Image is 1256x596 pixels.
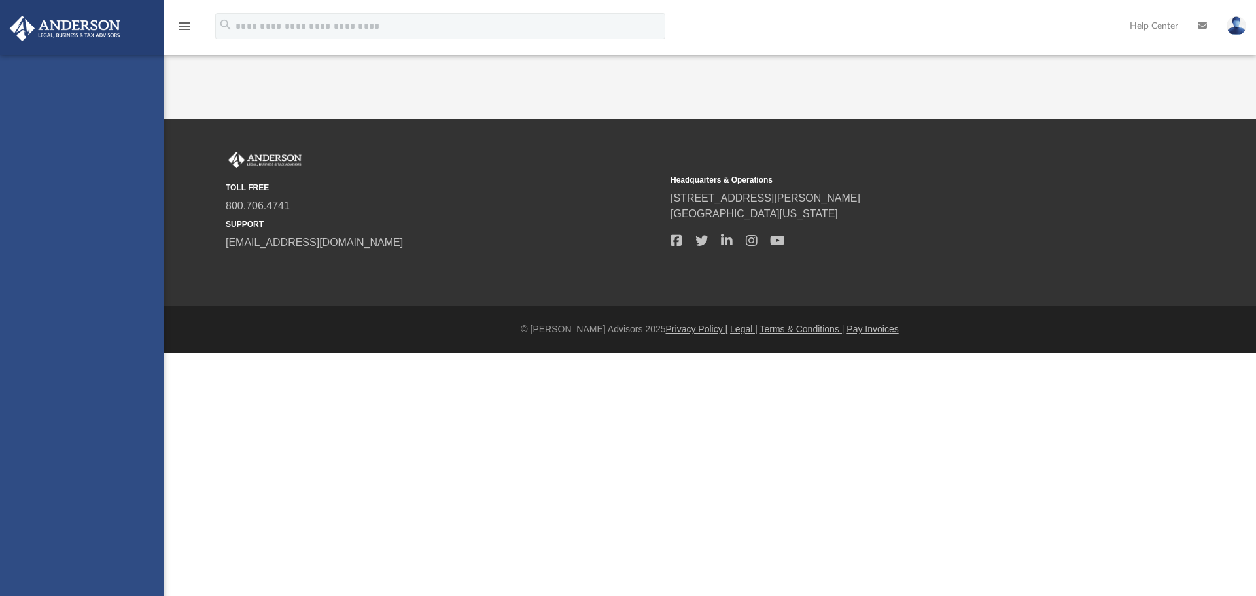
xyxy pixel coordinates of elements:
a: Terms & Conditions | [760,324,845,334]
a: 800.706.4741 [226,200,290,211]
div: © [PERSON_NAME] Advisors 2025 [164,323,1256,336]
small: TOLL FREE [226,182,661,194]
small: SUPPORT [226,219,661,230]
small: Headquarters & Operations [671,174,1106,186]
img: Anderson Advisors Platinum Portal [226,152,304,169]
i: menu [177,18,192,34]
img: User Pic [1227,16,1246,35]
i: search [218,18,233,32]
a: [GEOGRAPHIC_DATA][US_STATE] [671,208,838,219]
a: Pay Invoices [846,324,898,334]
img: Anderson Advisors Platinum Portal [6,16,124,41]
a: Privacy Policy | [666,324,728,334]
a: Legal | [730,324,758,334]
a: [EMAIL_ADDRESS][DOMAIN_NAME] [226,237,403,248]
a: menu [177,25,192,34]
a: [STREET_ADDRESS][PERSON_NAME] [671,192,860,203]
